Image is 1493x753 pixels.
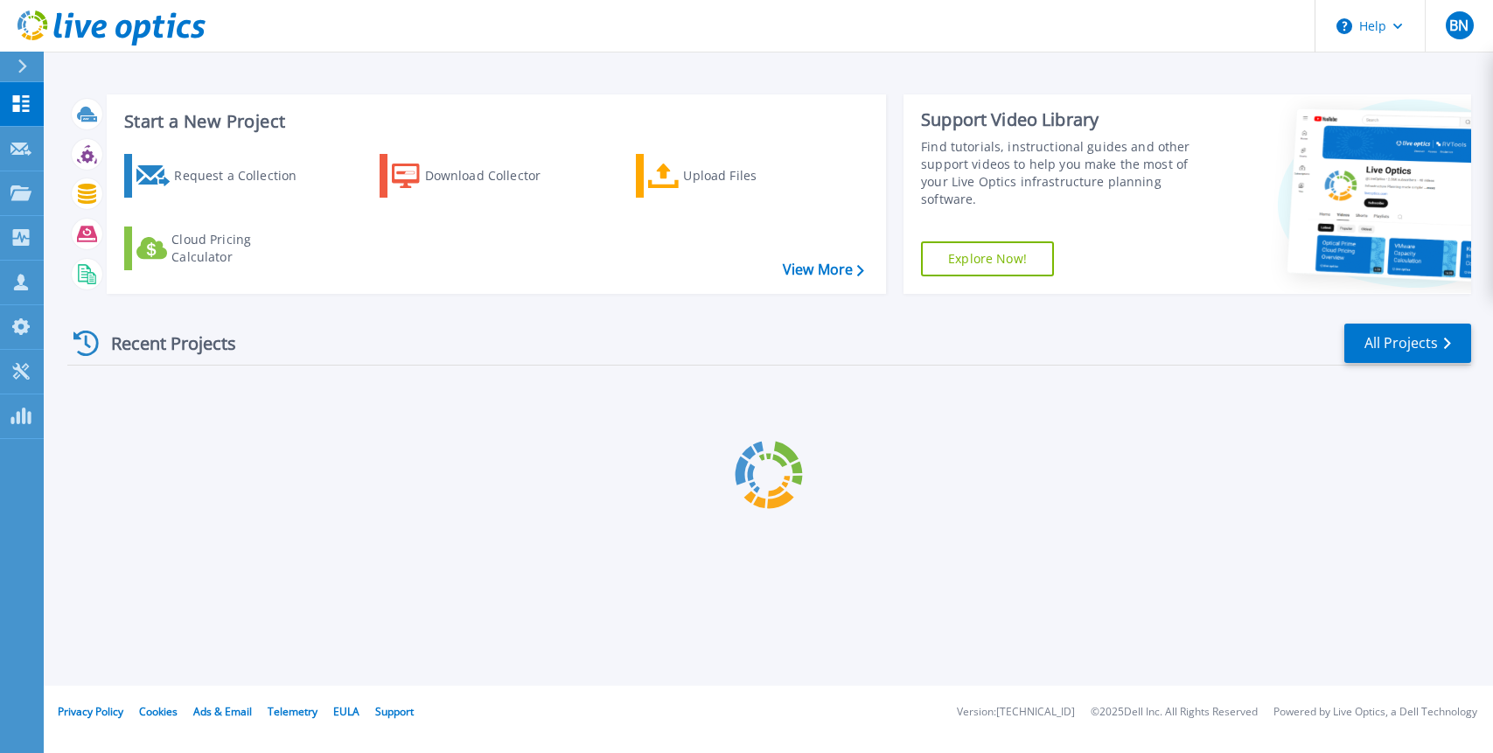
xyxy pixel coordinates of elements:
[67,322,260,365] div: Recent Projects
[921,138,1208,208] div: Find tutorials, instructional guides and other support videos to help you make the most of your L...
[1273,707,1477,718] li: Powered by Live Optics, a Dell Technology
[1344,324,1471,363] a: All Projects
[425,158,565,193] div: Download Collector
[1449,18,1469,32] span: BN
[957,707,1075,718] li: Version: [TECHNICAL_ID]
[380,154,575,198] a: Download Collector
[375,704,414,719] a: Support
[683,158,823,193] div: Upload Files
[171,231,311,266] div: Cloud Pricing Calculator
[193,704,252,719] a: Ads & Email
[124,112,863,131] h3: Start a New Project
[921,108,1208,131] div: Support Video Library
[783,261,864,278] a: View More
[636,154,831,198] a: Upload Files
[921,241,1054,276] a: Explore Now!
[124,227,319,270] a: Cloud Pricing Calculator
[1091,707,1258,718] li: © 2025 Dell Inc. All Rights Reserved
[333,704,359,719] a: EULA
[124,154,319,198] a: Request a Collection
[58,704,123,719] a: Privacy Policy
[174,158,314,193] div: Request a Collection
[268,704,317,719] a: Telemetry
[139,704,178,719] a: Cookies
